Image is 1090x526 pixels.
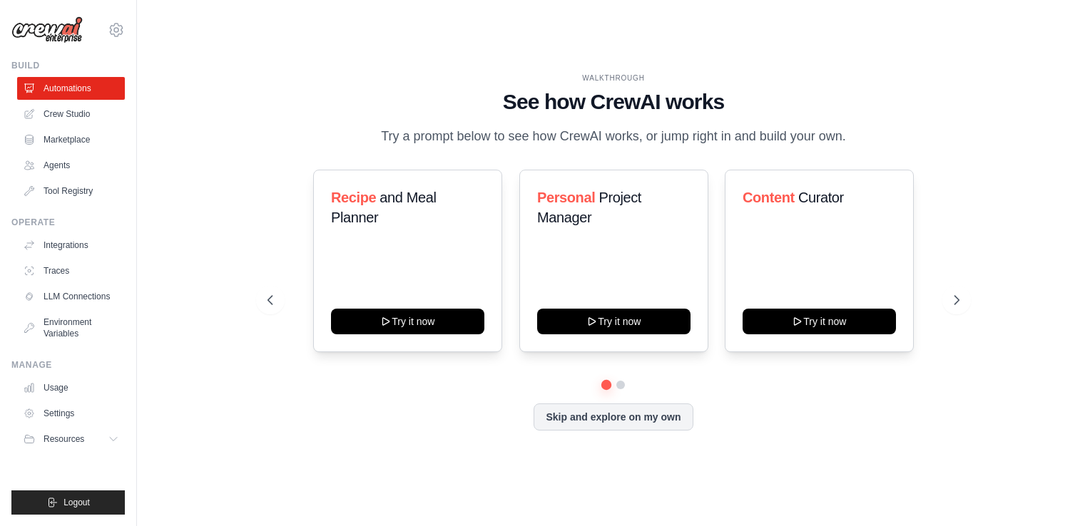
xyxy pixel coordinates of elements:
img: Logo [11,16,83,43]
h1: See how CrewAI works [268,89,959,115]
button: Try it now [537,309,691,334]
button: Skip and explore on my own [534,403,693,430]
a: Crew Studio [17,103,125,125]
a: Settings [17,402,125,425]
a: Traces [17,259,125,282]
div: Operate [11,217,125,228]
div: WALKTHROUGH [268,73,959,83]
button: Logout [11,490,125,515]
p: Try a prompt below to see how CrewAI works, or jump right in and build your own. [374,126,853,147]
a: Tool Registry [17,180,125,202]
a: Usage [17,376,125,399]
span: Resources [44,433,84,445]
button: Try it now [331,309,484,334]
button: Try it now [743,309,896,334]
div: Manage [11,359,125,371]
a: LLM Connections [17,285,125,308]
span: Curator [798,190,844,205]
button: Resources [17,428,125,450]
a: Integrations [17,234,125,257]
span: Logout [63,497,90,508]
a: Automations [17,77,125,100]
span: Project Manager [537,190,641,225]
span: and Meal Planner [331,190,436,225]
div: Build [11,60,125,71]
span: Recipe [331,190,376,205]
a: Marketplace [17,128,125,151]
span: Content [743,190,795,205]
span: Personal [537,190,595,205]
a: Agents [17,154,125,177]
a: Environment Variables [17,311,125,345]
